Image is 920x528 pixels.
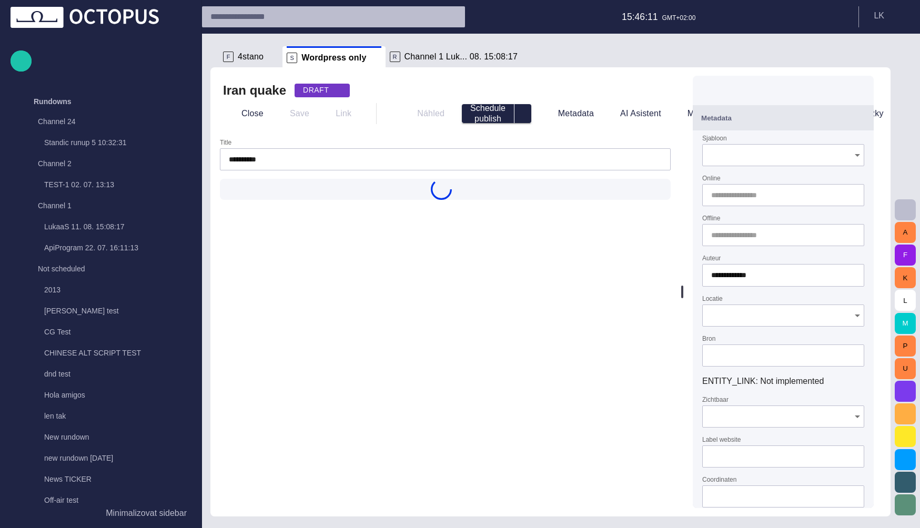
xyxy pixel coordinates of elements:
[23,407,191,428] div: len tak
[702,294,723,303] label: Locatie
[287,53,297,63] p: S
[702,254,721,263] label: Auteur
[895,222,916,243] button: A
[219,46,282,67] div: F4stano
[44,495,191,505] p: Off-air test
[895,267,916,288] button: K
[44,179,191,190] p: TEST-1 02. 07. 13:13
[702,134,727,143] label: Sjabloon
[44,285,191,295] p: 2013
[874,9,884,22] p: L K
[282,46,385,67] div: SWordpress only
[38,200,170,211] p: Channel 1
[223,82,286,99] h2: Iran quake
[895,313,916,334] button: M
[702,475,736,484] label: Coordinaten
[702,214,720,223] label: Offline
[44,390,191,400] p: Hola amigos
[11,503,191,524] button: Minimalizovat sidebar
[693,105,874,130] button: Metadata
[23,491,191,512] div: Off-air test
[850,308,865,323] button: Open
[702,375,864,388] div: ENTITY_LINK : Not implemented
[702,334,715,343] label: Bron
[223,104,267,123] button: Close
[44,453,191,463] p: new rundown [DATE]
[44,137,191,148] p: Standic runup 5 10:32:31
[23,385,191,407] div: Hola amigos
[23,470,191,491] div: News TICKER
[602,104,665,123] button: AI Asistent
[44,327,191,337] p: CG Test
[11,7,159,28] img: Octopus News Room
[792,104,887,123] button: Související položky
[23,301,191,322] div: [PERSON_NAME] test
[662,13,696,23] p: GMT+02:00
[390,52,400,62] p: R
[238,52,264,62] span: 4stano
[23,175,191,196] div: TEST-1 02. 07. 13:13
[44,432,191,442] p: New rundown
[462,104,514,123] button: Schedule publish
[23,280,191,301] div: 2013
[730,104,787,123] button: Reportáž
[540,104,598,123] button: Metadata
[701,114,732,122] span: Metadata
[44,411,191,421] p: len tak
[23,217,191,238] div: LukaaS 11. 08. 15:08:17
[895,245,916,266] button: F
[669,104,726,123] button: Materiály
[702,174,721,183] label: Online
[223,52,234,62] p: F
[865,6,914,25] button: LK
[23,238,191,259] div: ApiProgram 22. 07. 16:11:13
[895,290,916,311] button: L
[622,10,658,24] p: 15:46:11
[23,322,191,343] div: CG Test
[895,358,916,379] button: U
[702,395,729,404] label: Zichtbaar
[386,46,528,67] div: RChannel 1 Luk... 08. 15:08:17
[220,138,231,147] label: Title
[850,148,865,163] button: Open
[895,336,916,357] button: P
[38,158,170,169] p: Channel 2
[44,306,191,316] p: [PERSON_NAME] test
[405,52,518,62] span: Channel 1 Luk... 08. 15:08:17
[38,263,170,274] p: Not scheduled
[23,343,191,364] div: CHINESE ALT SCRIPT TEST
[44,474,191,484] p: News TICKER
[34,96,72,107] p: Rundowns
[23,364,191,385] div: dnd test
[44,221,191,232] p: LukaaS 11. 08. 15:08:17
[702,435,741,444] label: Label website
[850,409,865,424] button: Open
[44,369,191,379] p: dnd test
[38,116,170,127] p: Channel 24
[295,84,350,97] button: DRAFT
[23,428,191,449] div: New rundown
[106,507,187,520] p: Minimalizovat sidebar
[514,104,531,123] button: select publish option
[11,91,191,503] ul: main menu
[301,53,366,63] span: Wordpress only
[44,242,191,253] p: ApiProgram 22. 07. 16:11:13
[23,133,191,154] div: Standic runup 5 10:32:31
[462,104,531,123] div: Button group with publish options
[23,449,191,470] div: new rundown [DATE]
[44,348,191,358] p: CHINESE ALT SCRIPT TEST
